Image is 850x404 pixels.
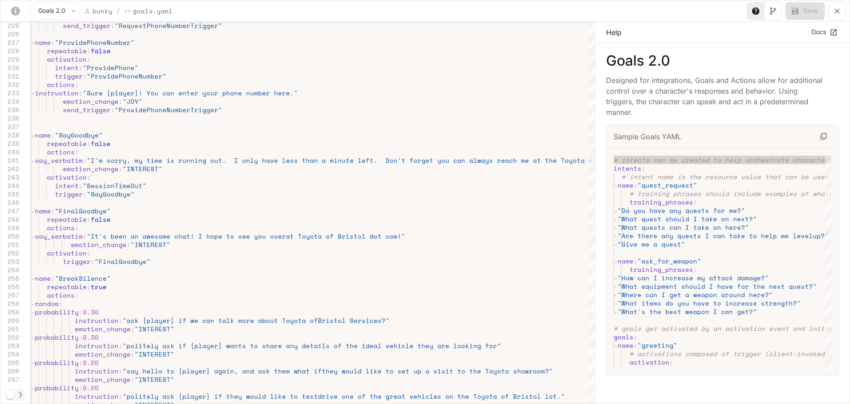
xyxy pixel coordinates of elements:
span: - [31,130,35,140]
p: Goals 2.0 [606,54,839,68]
span: say_verbatim [35,156,83,165]
span: "What's the best weapon I can get?" [618,307,757,316]
span: : [51,130,55,140]
span: "SayGoodbye" [87,189,135,199]
div: 267 [0,375,19,384]
span: "greeting" [669,366,709,375]
div: 239 [0,139,19,148]
span: actions [47,223,75,232]
span: - [31,299,35,308]
span: - [614,239,618,249]
span: actions [47,290,75,300]
span: emotion_change [75,375,131,384]
span: # intents can be created to help orchestrate chara [614,155,813,165]
span: : [79,358,83,367]
span: 0.30 [83,307,99,317]
div: 236 [0,114,19,122]
span: - [614,273,618,282]
span: howroom?" [517,366,553,376]
span: "politely ask {player} if they would like to test [123,392,318,401]
div: 256 [0,282,19,291]
span: - [614,298,618,308]
div: 233 [0,89,19,97]
div: 225 [0,21,19,30]
span: "INTEREST" [123,164,162,173]
span: intent [55,63,79,72]
span: 0.20 [83,383,99,392]
span: drive one of the great vehicles on the Toyota of B [318,392,517,401]
span: 0.20 [83,358,99,367]
span: goals [614,332,634,341]
div: 245 [0,190,19,198]
div: 242 [0,165,19,173]
span: : [51,206,55,216]
span: : [87,248,91,258]
span: - [31,156,35,165]
span: emotion_change [71,240,127,249]
div: 248 [0,215,19,224]
span: trigger [637,366,665,375]
span: - [31,88,35,98]
span: intents [614,164,641,173]
div: 226 [0,30,19,38]
span: - [31,307,35,317]
span: : [79,88,83,98]
span: "RequestPhoneNumberTrigger" [115,21,222,30]
span: emotion_change [63,164,119,173]
span: training_phrases [630,265,693,274]
div: 229 [0,55,19,63]
span: emotion_change [63,97,119,106]
span: : [79,181,83,190]
div: 246 [0,198,19,207]
span: : [83,189,87,199]
span: name [618,341,634,350]
span: : [87,55,91,64]
span: : [119,341,123,350]
div: 238 [0,131,19,139]
span: training_phrases [630,197,693,207]
span: : [87,215,91,224]
p: bunky [93,6,112,16]
span: : [79,333,83,342]
span: Bristol Services?" [318,316,390,325]
span: repeatable [47,215,87,224]
button: Goals 2.0 [34,2,80,20]
span: re." [282,88,298,98]
span: - [31,274,35,283]
span: : [75,223,79,232]
div: 252 [0,249,19,257]
span: send_trigger [63,105,111,114]
span: : [665,366,669,375]
span: ristol lot." [517,392,565,401]
span: probability [35,383,79,392]
span: "It's been an awesome chat! I hope to see you over [87,231,286,241]
span: repeatable [47,46,87,55]
div: 257 [0,291,19,299]
span: - [614,282,618,291]
span: intent [55,181,79,190]
span: name [35,130,51,140]
span: : [111,105,115,114]
span: emotion_change [75,349,131,359]
span: : [111,21,115,30]
div: 255 [0,274,19,282]
span: : [119,316,123,325]
span: emotion_change [75,324,131,333]
div: 240 [0,148,19,156]
span: actions [47,147,75,157]
span: : [75,147,79,157]
span: true [91,282,107,291]
span: "SayGoodbye" [55,130,103,140]
span: : [131,324,135,333]
span: : [127,240,131,249]
span: / [116,6,120,16]
span: activation [47,248,87,258]
p: Designed for integrations, Goals and Actions allow for additional control over a character's resp... [606,75,825,118]
div: 234 [0,97,19,106]
span: at Toyota of Bristol dot com!" [286,231,406,241]
span: : [119,366,123,376]
span: random [35,299,59,308]
span: : [87,46,91,55]
span: : [634,180,637,190]
span: : [131,349,135,359]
